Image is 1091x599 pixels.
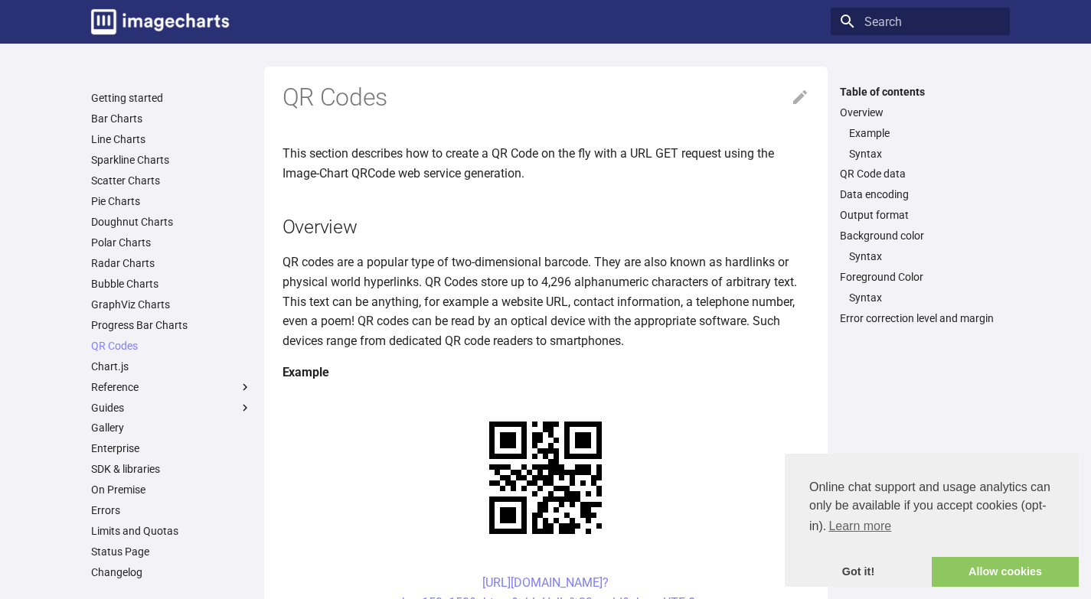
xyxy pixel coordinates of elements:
h2: Overview [283,213,809,240]
a: GraphViz Charts [91,298,252,311]
a: Enterprise [91,441,252,455]
div: cookieconsent [785,454,1079,587]
label: Table of contents [831,85,1010,99]
a: Doughnut Charts [91,215,252,229]
a: Data encoding [840,187,1001,201]
a: QR Codes [91,339,252,353]
input: Search [831,8,1010,35]
a: Image-Charts documentation [85,3,235,41]
a: Status Page [91,545,252,558]
a: Overview [840,106,1001,119]
a: Getting started [91,91,252,105]
a: On Premise [91,483,252,496]
a: Sparkline Charts [91,153,252,167]
a: Error correction level and margin [840,311,1001,325]
a: Bar Charts [91,112,252,125]
a: Limits and Quotas [91,524,252,538]
a: Changelog [91,565,252,579]
label: Guides [91,401,252,415]
h4: Example [283,363,809,383]
a: Errors [91,503,252,517]
a: Polar Charts [91,236,252,249]
a: dismiss cookie message [785,557,932,588]
a: QR Code data [840,167,1001,181]
a: Radar Charts [91,256,252,270]
a: Background color [840,229,1001,243]
h1: QR Codes [283,82,809,114]
a: Chart.js [91,360,252,373]
p: This section describes how to create a QR Code on the fly with a URL GET request using the Image-... [283,144,809,183]
nav: Background color [840,249,1001,263]
nav: Table of contents [831,85,1010,326]
a: Scatter Charts [91,174,252,187]
p: QR codes are a popular type of two-dimensional barcode. They are also known as hardlinks or physi... [283,252,809,350]
a: Gallery [91,421,252,435]
a: allow cookies [932,557,1079,588]
a: Syntax [849,291,1001,304]
img: logo [91,9,229,34]
a: Foreground Color [840,270,1001,284]
a: Line Charts [91,132,252,146]
a: Syntax [849,249,1001,263]
nav: Overview [840,126,1001,161]
span: Online chat support and usage analytics can only be available if you accept cookies (opt-in). [809,478,1054,538]
a: SDK & libraries [91,462,252,476]
a: Output format [840,208,1001,222]
a: Example [849,126,1001,140]
img: chart [462,395,629,561]
nav: Foreground Color [840,291,1001,304]
a: Progress Bar Charts [91,318,252,332]
a: Pie Charts [91,194,252,208]
a: Bubble Charts [91,277,252,291]
a: learn more about cookies [826,515,893,538]
label: Reference [91,380,252,394]
a: Syntax [849,147,1001,161]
